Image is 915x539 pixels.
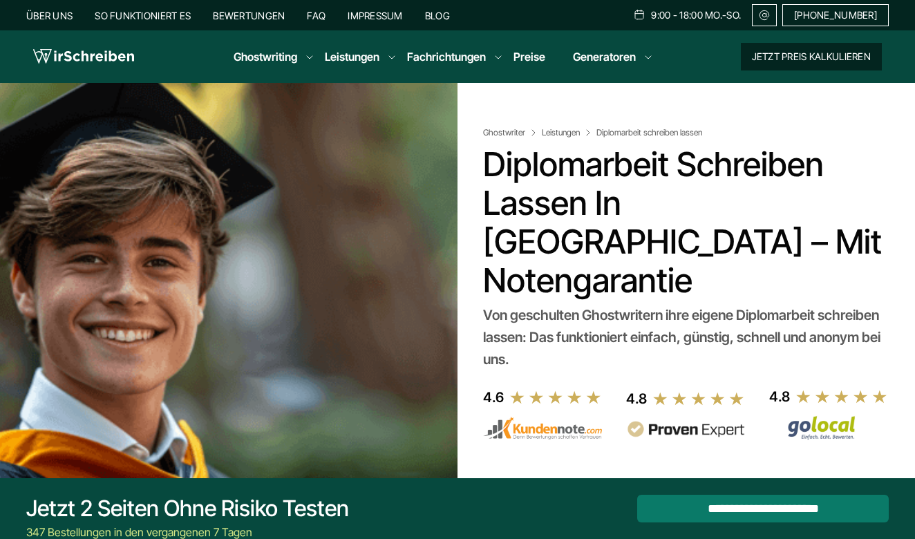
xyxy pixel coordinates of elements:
img: stars [652,391,745,406]
a: FAQ [307,10,326,21]
h1: Diplomarbeit schreiben lassen in [GEOGRAPHIC_DATA] – Mit Notengarantie [483,145,883,300]
a: [PHONE_NUMBER] [782,4,889,26]
img: kundennote [483,417,602,440]
a: Leistungen [542,127,594,138]
img: Wirschreiben Bewertungen [769,415,888,440]
div: 4.8 [626,388,647,410]
a: Blog [425,10,450,21]
img: Schedule [633,9,645,20]
a: Bewertungen [213,10,285,21]
img: stars [509,390,602,405]
span: [PHONE_NUMBER] [794,10,877,21]
span: Diplomarbeit schreiben lassen [596,127,702,138]
a: Leistungen [325,48,379,65]
a: So funktioniert es [95,10,191,21]
a: Generatoren [573,48,636,65]
button: Jetzt Preis kalkulieren [741,43,882,70]
a: Ghostwriting [234,48,297,65]
img: logo wirschreiben [33,46,134,67]
a: Fachrichtungen [407,48,486,65]
img: Email [758,10,771,21]
div: Von geschulten Ghostwritern ihre eigene Diplomarbeit schreiben lassen: Das funktioniert einfach, ... [483,304,883,370]
div: 4.8 [769,386,790,408]
a: Ghostwriter [483,127,539,138]
div: Jetzt 2 Seiten ohne Risiko testen [26,495,349,522]
a: Über uns [26,10,73,21]
a: Preise [513,50,545,64]
img: provenexpert reviews [626,421,745,438]
span: 9:00 - 18:00 Mo.-So. [651,10,741,21]
img: stars [795,389,888,404]
a: Impressum [348,10,403,21]
div: 4.6 [483,386,504,408]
